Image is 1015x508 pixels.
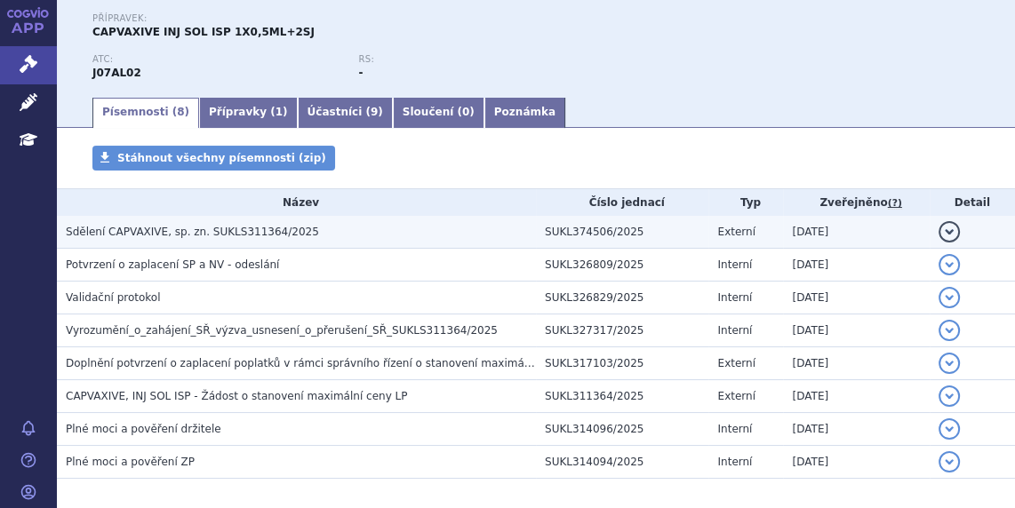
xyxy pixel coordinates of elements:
[536,446,708,479] td: SUKL314094/2025
[66,324,498,337] span: Vyrozumění_o_zahájení_SŘ_výzva_usnesení_o_přerušení_SŘ_SUKLS311364/2025
[783,347,929,380] td: [DATE]
[939,451,960,472] button: detail
[939,385,960,407] button: detail
[783,249,929,282] td: [DATE]
[92,26,315,38] span: CAPVAXIVE INJ SOL ISP 1X0,5ML+2SJ
[939,221,960,242] button: detail
[783,314,929,347] td: [DATE]
[536,189,708,216] th: Číslo jednací
[484,98,565,128] a: Poznámka
[66,258,279,271] span: Potvrzení o zaplacení SP a NV - odeslání
[92,98,199,128] a: Písemnosti (8)
[717,456,752,468] span: Interní
[536,216,708,249] td: SUKL374506/2025
[783,189,929,216] th: Zveřejněno
[358,67,363,79] strong: -
[536,413,708,446] td: SUKL314096/2025
[939,254,960,275] button: detail
[939,320,960,341] button: detail
[783,446,929,479] td: [DATE]
[708,189,783,216] th: Typ
[717,423,752,435] span: Interní
[358,54,606,65] p: RS:
[371,106,378,118] span: 9
[930,189,1015,216] th: Detail
[536,380,708,413] td: SUKL311364/2025
[298,98,393,128] a: Účastníci (9)
[717,258,752,271] span: Interní
[66,291,161,304] span: Validační protokol
[57,189,536,216] th: Název
[536,347,708,380] td: SUKL317103/2025
[276,106,283,118] span: 1
[199,98,298,128] a: Přípravky (1)
[92,67,141,79] strong: PNEUMOCOCCUS, PURIFIKOVANÉ POLYSACHARIDOVÉ ANTIGENY KONJUGOVANÉ
[783,380,929,413] td: [DATE]
[66,456,195,468] span: Plné moci a pověření ZP
[717,291,752,304] span: Interní
[66,226,319,238] span: Sdělení CAPVAXIVE, sp. zn. SUKLS311364/2025
[393,98,484,128] a: Sloučení (0)
[66,357,995,369] span: Doplnění potvrzení o zaplacení poplatků v rámci správního řízení o stanovení maximální ceny očkov...
[939,287,960,308] button: detail
[177,106,184,118] span: 8
[117,152,326,164] span: Stáhnout všechny písemnosti (zip)
[536,282,708,314] td: SUKL326829/2025
[717,390,755,402] span: Externí
[888,197,902,210] abbr: (?)
[536,314,708,347] td: SUKL327317/2025
[462,106,469,118] span: 0
[66,423,221,435] span: Plné moci a pověření držitele
[783,216,929,249] td: [DATE]
[783,413,929,446] td: [DATE]
[783,282,929,314] td: [DATE]
[717,357,755,369] span: Externí
[92,54,340,65] p: ATC:
[939,418,960,440] button: detail
[717,226,755,238] span: Externí
[92,146,335,171] a: Stáhnout všechny písemnosti (zip)
[939,353,960,374] button: detail
[92,13,625,24] p: Přípravek:
[536,249,708,282] td: SUKL326809/2025
[717,324,752,337] span: Interní
[66,390,407,402] span: CAPVAXIVE, INJ SOL ISP - Žádost o stanovení maximální ceny LP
